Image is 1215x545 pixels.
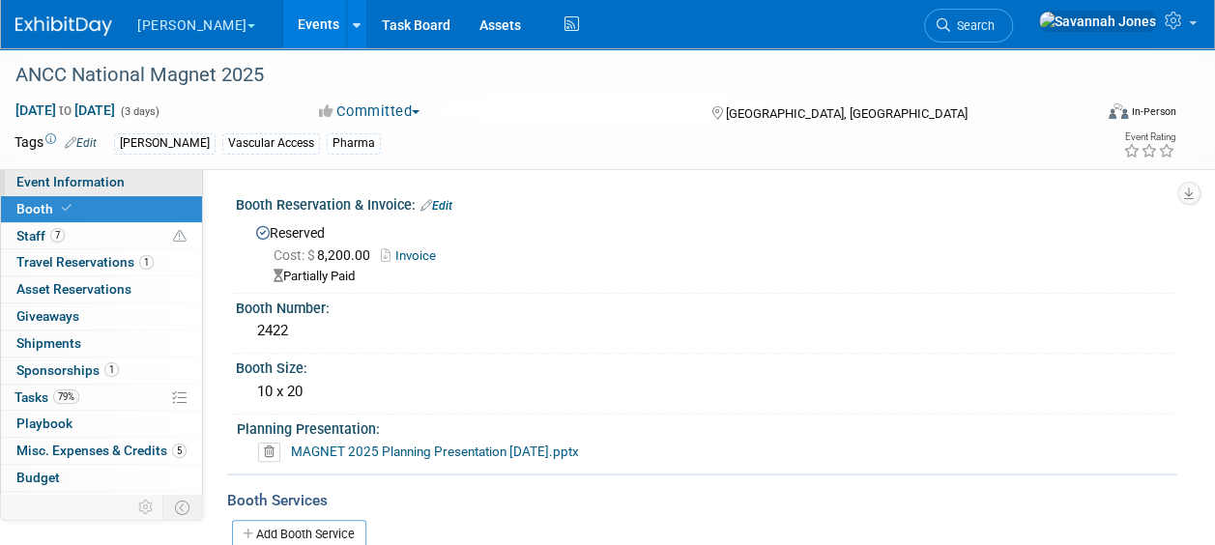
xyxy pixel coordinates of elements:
span: Shipments [16,335,81,351]
span: Cost: $ [274,247,317,263]
span: Playbook [16,416,72,431]
td: Personalize Event Tab Strip [130,495,163,520]
div: Event Rating [1123,132,1175,142]
div: Reserved [250,218,1162,286]
span: Misc. Expenses & Credits [16,443,187,458]
span: Travel Reservations [16,254,154,270]
a: Event Information [1,169,202,195]
td: Toggle Event Tabs [163,495,203,520]
a: Staff7 [1,223,202,249]
span: Search [950,18,995,33]
a: Misc. Expenses & Credits5 [1,438,202,464]
a: Asset Reservations [1,276,202,302]
a: Shipments [1,330,202,357]
a: Edit [65,136,97,150]
span: Giveaways [16,308,79,324]
td: Tags [14,132,97,155]
a: Booth [1,196,202,222]
div: Event Format [1007,100,1176,129]
div: 10 x 20 [250,377,1162,407]
div: Planning Presentation: [237,415,1168,439]
div: Booth Reservation & Invoice: [236,190,1176,215]
div: Booth Services [227,490,1176,511]
span: Tasks [14,389,79,405]
span: Budget [16,470,60,485]
span: Potential Scheduling Conflict -- at least one attendee is tagged in another overlapping event. [173,228,187,245]
span: Booth [16,201,75,216]
a: Invoice [381,248,446,263]
i: Booth reservation complete [62,203,72,214]
span: Asset Reservations [16,281,131,297]
span: Event Information [16,174,125,189]
div: ANCC National Magnet 2025 [9,58,1077,93]
div: [PERSON_NAME] [114,133,216,154]
img: ExhibitDay [15,16,112,36]
div: Booth Size: [236,354,1176,378]
a: Search [924,9,1013,43]
a: Sponsorships1 [1,358,202,384]
span: Sponsorships [16,362,119,378]
span: 8,200.00 [274,247,378,263]
a: Delete attachment? [258,445,288,459]
span: Staff [16,228,65,244]
button: Committed [312,101,427,122]
span: [GEOGRAPHIC_DATA], [GEOGRAPHIC_DATA] [726,106,968,121]
div: Pharma [327,133,381,154]
a: Giveaways [1,303,202,330]
div: Booth Number: [236,294,1176,318]
a: Tasks79% [1,385,202,411]
span: 79% [53,389,79,404]
span: 1 [104,362,119,377]
a: Budget [1,465,202,491]
img: Format-Inperson.png [1109,103,1128,119]
div: In-Person [1131,104,1176,119]
span: 5 [172,444,187,458]
span: 7 [50,228,65,243]
span: (3 days) [119,105,159,118]
a: Travel Reservations1 [1,249,202,275]
a: Playbook [1,411,202,437]
div: 2422 [250,316,1162,346]
div: Partially Paid [274,268,1162,286]
div: Vascular Access [222,133,320,154]
a: Edit [420,199,452,213]
span: [DATE] [DATE] [14,101,116,119]
a: MAGNET 2025 Planning Presentation [DATE].pptx [291,444,579,459]
span: 1 [139,255,154,270]
span: to [56,102,74,118]
img: Savannah Jones [1038,11,1157,32]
